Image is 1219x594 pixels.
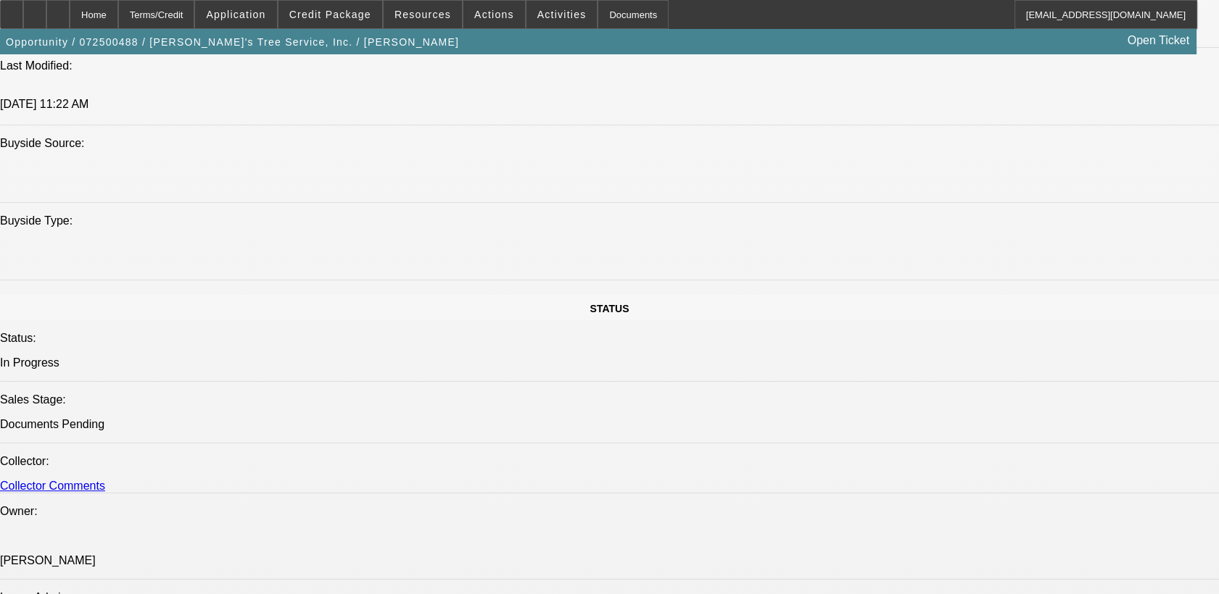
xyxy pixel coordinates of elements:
[6,36,459,48] span: Opportunity / 072500488 / [PERSON_NAME]'s Tree Service, Inc. / [PERSON_NAME]
[278,1,382,28] button: Credit Package
[537,9,587,20] span: Activities
[289,9,371,20] span: Credit Package
[590,303,629,314] span: STATUS
[463,1,525,28] button: Actions
[394,9,451,20] span: Resources
[526,1,598,28] button: Activities
[384,1,462,28] button: Resources
[206,9,265,20] span: Application
[195,1,276,28] button: Application
[1122,28,1195,53] a: Open Ticket
[474,9,514,20] span: Actions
